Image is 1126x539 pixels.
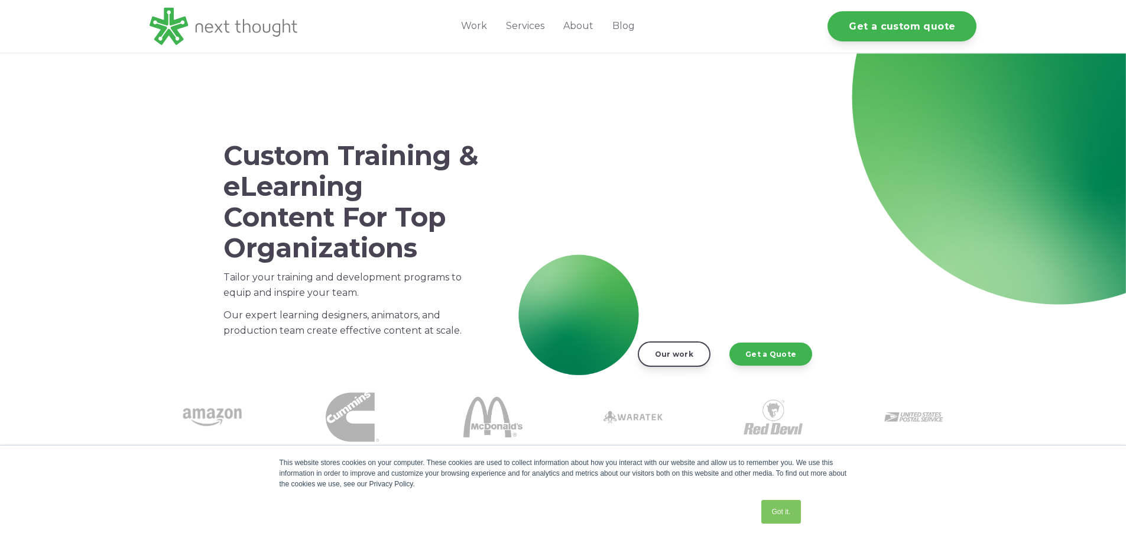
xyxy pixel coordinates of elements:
img: USPS [884,388,943,447]
a: Our work [638,341,710,366]
p: Our expert learning designers, animators, and production team create effective content at scale. [223,308,479,338]
iframe: NextThought Reel [544,130,898,330]
img: amazon-1 [183,388,242,447]
img: LG - NextThought Logo [150,8,297,45]
img: Waratek logo [603,388,663,447]
img: Cummins [326,390,379,444]
a: Get a custom quote [828,11,976,41]
h1: Custom Training & eLearning Content For Top Organizations [223,140,479,263]
a: Got it. [761,500,800,524]
img: McDonalds 1 [463,388,523,447]
p: Tailor your training and development programs to equip and inspire your team. [223,270,479,301]
img: Red Devil [744,388,803,447]
a: Get a Quote [729,343,812,365]
div: This website stores cookies on your computer. These cookies are used to collect information about... [280,457,847,489]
